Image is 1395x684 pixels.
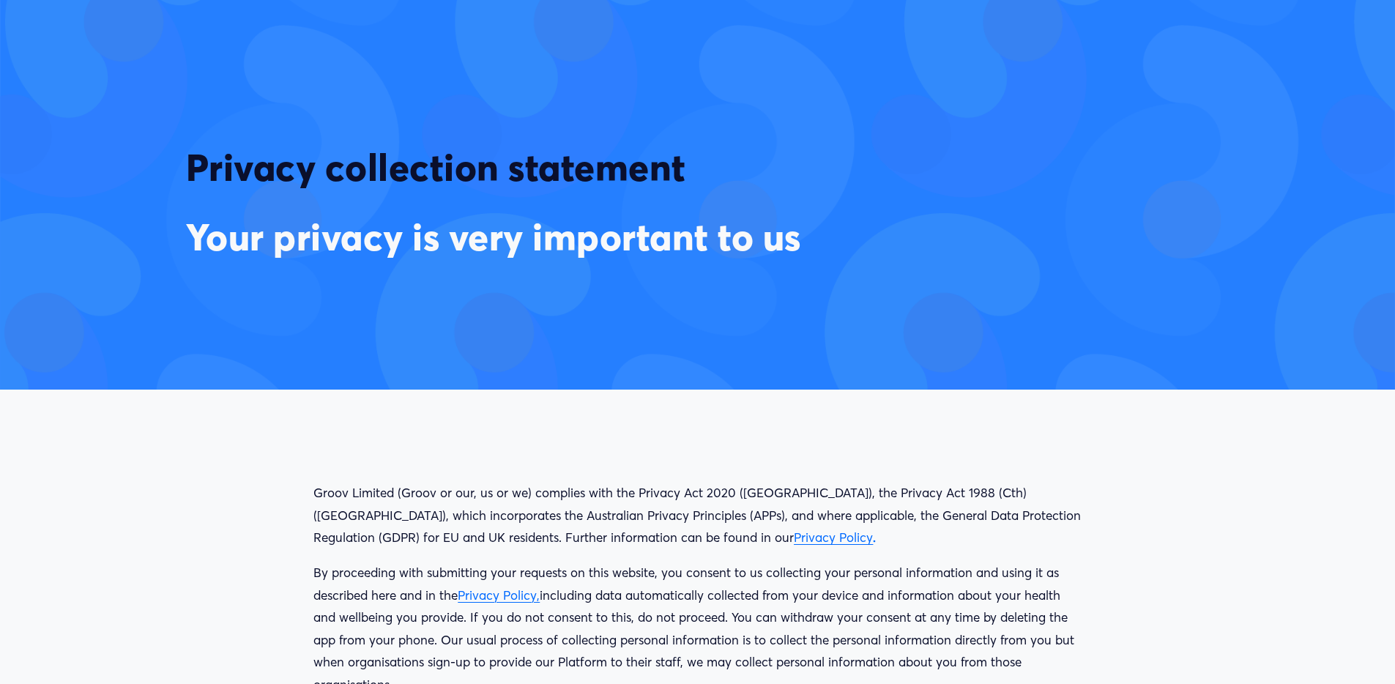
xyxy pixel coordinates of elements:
a: Privacy Policy, [458,587,540,603]
strong: Your privacy is very important to us [186,214,801,260]
strong: . [873,529,876,545]
span: Privacy collection statement [186,144,686,190]
a: Privacy Policy [794,529,873,545]
p: Groov Limited (Groov or our, us or we) complies with the Privacy Act 2020 ([GEOGRAPHIC_DATA]), th... [313,482,1082,549]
